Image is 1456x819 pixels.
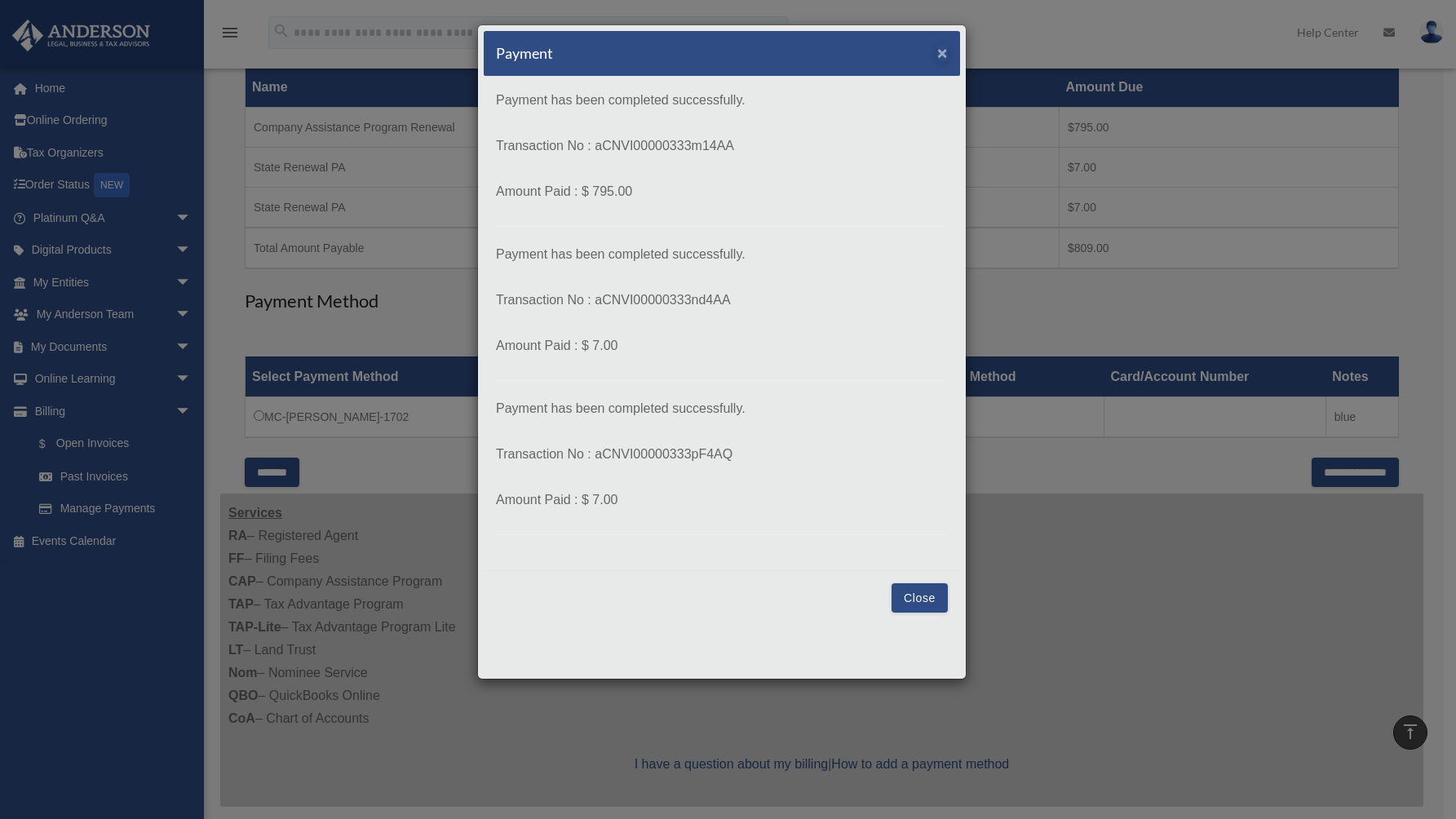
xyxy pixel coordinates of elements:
[496,89,948,112] p: Payment has been completed successfully.
[496,135,948,157] p: Transaction No : aCNVI00000333m14AA
[496,443,948,466] p: Transaction No : aCNVI00000333pF4AQ
[937,44,948,61] button: Close
[496,489,948,511] p: Amount Paid : $ 7.00
[496,180,948,203] p: Amount Paid : $ 795.00
[496,289,948,312] p: Transaction No : aCNVI00000333nd4AA
[937,43,948,62] span: ×
[496,243,948,266] p: Payment has been completed successfully.
[496,334,948,357] p: Amount Paid : $ 7.00
[496,43,553,64] h5: Payment
[892,583,948,613] button: Close
[496,397,948,420] p: Payment has been completed successfully.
